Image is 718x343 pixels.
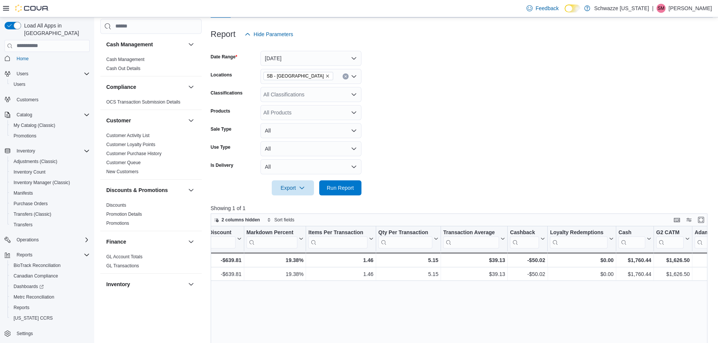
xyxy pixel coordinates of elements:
button: Remove SB - Aurora from selection in this group [325,74,330,78]
div: Loyalty Redemptions [550,229,608,236]
span: Reports [11,303,90,312]
button: Open list of options [351,73,357,79]
span: Purchase Orders [11,199,90,208]
button: Customer [187,116,196,125]
p: Showing 1 of 1 [211,204,713,212]
button: Transfers [8,220,93,230]
div: Transaction Average [443,229,499,236]
span: Discounts [106,202,126,208]
button: Inventory Count [8,167,93,177]
span: Metrc Reconciliation [14,294,54,300]
label: Locations [211,72,232,78]
button: Cash Management [106,41,185,48]
span: Inventory [14,146,90,155]
button: Adjustments (Classic) [8,156,93,167]
span: Hide Parameters [254,30,293,38]
span: Reports [14,305,29,311]
a: Canadian Compliance [11,271,61,280]
span: BioTrack Reconciliation [11,261,90,270]
p: | [652,4,654,13]
button: Cash [618,229,651,248]
button: All [260,141,361,156]
p: Schwazze [US_STATE] [594,4,649,13]
span: OCS Transaction Submission Details [106,99,181,105]
span: Cash Management [106,56,144,63]
a: Customer Purchase History [106,151,162,156]
div: $39.13 [443,256,505,265]
a: Customers [14,95,41,104]
span: Washington CCRS [11,314,90,323]
h3: Compliance [106,83,136,91]
span: Home [14,54,90,63]
span: 2 columns hidden [222,217,260,223]
button: Clear input [343,73,349,79]
button: Total Discount [195,229,241,248]
span: New Customers [106,169,138,175]
span: Promotion Details [106,211,142,217]
button: 2 columns hidden [211,215,263,224]
button: Sort fields [264,215,297,224]
button: Inventory Manager (Classic) [8,177,93,188]
span: Manifests [14,190,33,196]
button: Users [2,69,93,79]
span: Transfers (Classic) [14,211,51,217]
div: Items Per Transaction [308,229,367,248]
button: [DATE] [260,51,361,66]
a: [US_STATE] CCRS [11,314,56,323]
h3: Finance [106,238,126,245]
label: Products [211,108,230,114]
a: Transfers (Classic) [11,210,54,219]
a: Customer Activity List [106,133,150,138]
div: Sarah McDole [657,4,666,13]
div: Cash Management [100,55,202,76]
div: Customer [100,131,202,179]
div: -$639.81 [195,270,242,279]
div: $39.13 [443,270,505,279]
a: Users [11,80,28,89]
span: Operations [17,237,39,243]
span: [US_STATE] CCRS [14,315,53,321]
button: Finance [106,238,185,245]
div: Loyalty Redemptions [550,229,608,248]
span: Cash Out Details [106,66,141,72]
button: Transfers (Classic) [8,209,93,220]
div: Cashback [510,229,539,236]
a: Inventory Count [11,168,49,177]
div: 19.38% [246,270,303,279]
div: -$50.02 [510,270,545,279]
span: My Catalog (Classic) [11,121,90,130]
a: Dashboards [8,281,93,292]
div: 5.15 [378,270,438,279]
a: Promotions [11,131,40,140]
button: Finance [187,237,196,246]
a: Dashboards [11,282,47,291]
span: Catalog [17,112,32,118]
div: $1,626.50 [656,256,690,265]
button: Users [8,79,93,90]
button: Settings [2,328,93,339]
button: All [260,123,361,138]
span: Dashboards [11,282,90,291]
span: Adjustments (Classic) [14,159,57,165]
span: Feedback [536,5,559,12]
span: Customers [17,97,38,103]
button: Inventory [187,280,196,289]
span: Transfers [11,220,90,229]
p: [PERSON_NAME] [669,4,712,13]
button: Open list of options [351,91,357,98]
span: Manifests [11,189,90,198]
h3: Report [211,30,236,39]
button: Users [14,69,31,78]
span: Transfers (Classic) [11,210,90,219]
a: Reports [11,303,32,312]
div: Finance [100,252,202,273]
button: Promotions [8,131,93,141]
button: Customer [106,117,185,124]
div: -$50.02 [510,256,545,265]
span: Reports [17,252,32,258]
span: Customer Activity List [106,133,150,139]
a: Customer Loyalty Points [106,142,155,147]
span: GL Account Totals [106,254,142,260]
span: Promotions [14,133,37,139]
